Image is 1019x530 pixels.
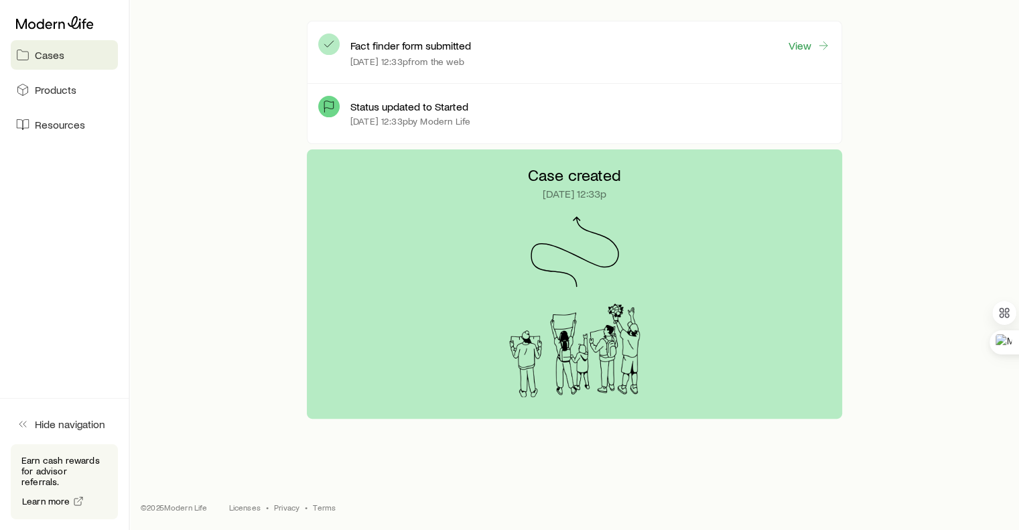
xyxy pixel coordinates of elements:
a: View [788,38,831,53]
span: Products [35,83,76,96]
p: [DATE] 12:33p from the web [350,56,464,67]
p: [DATE] 12:33p [543,187,606,200]
a: Licenses [229,502,261,513]
span: • [266,502,269,513]
p: Earn cash rewards for advisor referrals. [21,455,107,487]
span: Hide navigation [35,417,105,431]
button: Hide navigation [11,409,118,439]
p: Fact finder form submitted [350,39,471,52]
p: © 2025 Modern Life [141,502,208,513]
span: Resources [35,118,85,131]
span: • [305,502,308,513]
a: Privacy [274,502,299,513]
span: Learn more [22,496,70,506]
p: [DATE] 12:33p by Modern Life [350,116,470,127]
a: Resources [11,110,118,139]
a: Cases [11,40,118,70]
img: Arrival Signs [496,304,653,397]
span: Cases [35,48,64,62]
a: Products [11,75,118,105]
p: Status updated to Started [350,100,468,113]
div: Earn cash rewards for advisor referrals.Learn more [11,444,118,519]
a: Terms [313,502,336,513]
p: Case created [528,165,621,184]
